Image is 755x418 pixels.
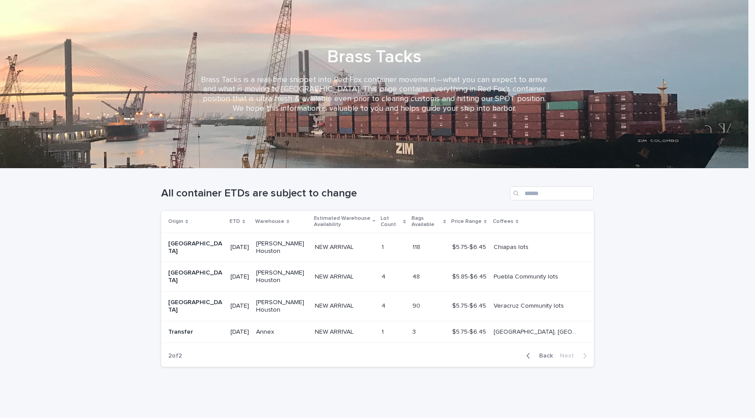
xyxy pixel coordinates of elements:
[412,271,422,281] p: 48
[510,186,594,200] input: Search
[168,328,223,336] p: Transfer
[494,242,530,251] p: Chiapas lots
[255,217,284,226] p: Warehouse
[315,271,355,281] p: NEW ARRIVAL
[519,352,556,360] button: Back
[161,187,506,200] h1: All container ETDs are subject to change
[230,273,249,281] p: [DATE]
[256,328,308,336] p: Annex
[534,353,553,359] span: Back
[451,217,482,226] p: Price Range
[256,240,308,255] p: [PERSON_NAME] Houston
[168,240,223,255] p: [GEOGRAPHIC_DATA]
[161,345,189,367] p: 2 of 2
[168,269,223,284] p: [GEOGRAPHIC_DATA]
[452,242,488,251] p: $5.75-$6.45
[315,301,355,310] p: NEW ARRIVAL
[494,301,566,310] p: Veracruz Community lots
[494,271,560,281] p: Puebla Community lots
[412,327,418,336] p: 3
[452,327,488,336] p: $5.75-$6.45
[556,352,594,360] button: Next
[381,327,385,336] p: 1
[412,301,422,310] p: 90
[168,299,223,314] p: [GEOGRAPHIC_DATA]
[493,217,513,226] p: Coffees
[381,242,385,251] p: 1
[560,353,579,359] span: Next
[158,46,591,68] h1: Brass Tacks
[161,233,594,262] tr: [GEOGRAPHIC_DATA][DATE][PERSON_NAME] HoustonNEW ARRIVALNEW ARRIVAL 11 118118 $5.75-$6.45$5.75-$6....
[161,262,594,292] tr: [GEOGRAPHIC_DATA][DATE][PERSON_NAME] HoustonNEW ARRIVALNEW ARRIVAL 44 4848 $5.85-$6.45$5.85-$6.45...
[256,269,308,284] p: [PERSON_NAME] Houston
[381,301,387,310] p: 4
[230,244,249,251] p: [DATE]
[256,299,308,314] p: [PERSON_NAME] Houston
[230,217,240,226] p: ETD
[494,327,581,336] p: Veracruz, Chiapas, Oaxaca, Puebla
[411,214,441,230] p: Bags Available
[381,271,387,281] p: 4
[161,321,594,343] tr: Transfer[DATE]AnnexNEW ARRIVALNEW ARRIVAL 11 33 $5.75-$6.45$5.75-$6.45 [GEOGRAPHIC_DATA], [GEOGRA...
[315,242,355,251] p: NEW ARRIVAL
[412,242,422,251] p: 118
[314,214,370,230] p: Estimated Warehouse Availability
[168,217,183,226] p: Origin
[161,291,594,321] tr: [GEOGRAPHIC_DATA][DATE][PERSON_NAME] HoustonNEW ARRIVALNEW ARRIVAL 44 9090 $5.75-$6.45$5.75-$6.45...
[230,328,249,336] p: [DATE]
[198,75,551,113] p: Brass Tacks is a real-time snippet into Red Fox container movement—what you can expect to arrive ...
[452,301,488,310] p: $5.75-$6.45
[452,271,488,281] p: $5.85-$6.45
[315,327,355,336] p: NEW ARRIVAL
[381,214,401,230] p: Lot Count
[230,302,249,310] p: [DATE]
